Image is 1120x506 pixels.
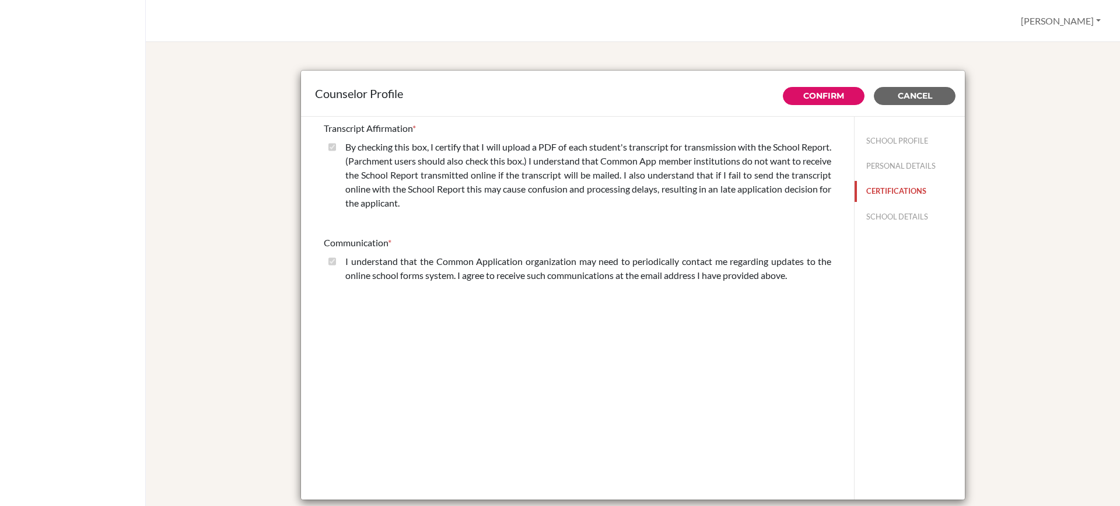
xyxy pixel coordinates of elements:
[855,156,965,176] button: PERSONAL DETAILS
[345,140,831,210] label: By checking this box, I certify that I will upload a PDF of each student's transcript for transmi...
[315,85,951,102] div: Counselor Profile
[855,181,965,201] button: CERTIFICATIONS
[1016,10,1106,32] button: [PERSON_NAME]
[855,131,965,151] button: SCHOOL PROFILE
[324,237,388,248] span: Communication
[324,123,412,134] span: Transcript Affirmation
[855,207,965,227] button: SCHOOL DETAILS
[345,254,831,282] label: I understand that the Common Application organization may need to periodically contact me regardi...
